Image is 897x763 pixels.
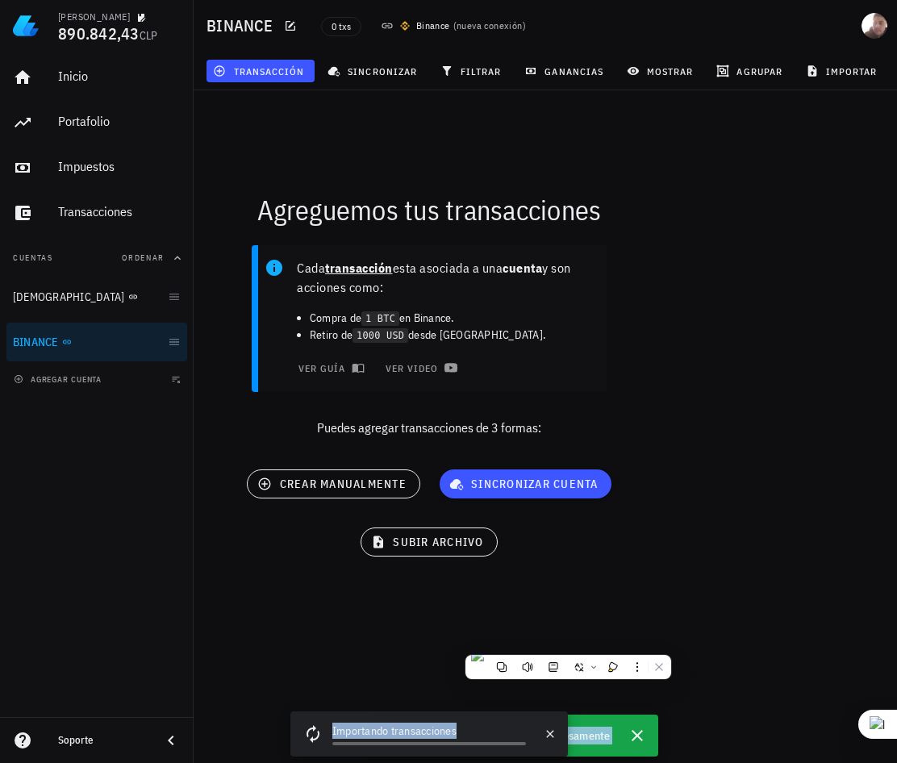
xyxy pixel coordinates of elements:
div: avatar [862,13,887,39]
div: [DEMOGRAPHIC_DATA] [13,290,125,304]
button: CuentasOrdenar [6,239,187,277]
p: Puedes agregar transacciones de 3 formas: [194,418,665,437]
img: 270.png [400,21,410,31]
a: Inicio [6,58,187,97]
div: Transacciones [58,204,181,219]
div: Impuestos [58,159,181,174]
div: Soporte [58,734,148,747]
code: 1000 USD [353,328,408,344]
a: [DEMOGRAPHIC_DATA] [6,277,187,316]
b: cuenta [503,260,542,276]
span: 0 txs [332,18,351,35]
span: sincronizar cuenta [453,477,599,491]
b: transacción [325,260,393,276]
span: ver guía [297,361,361,374]
span: mostrar [630,65,694,77]
span: crear manualmente [261,477,406,491]
span: transacción [216,65,304,77]
button: sincronizar cuenta [440,469,611,498]
span: importar [809,65,878,77]
span: filtrar [444,65,502,77]
div: Portafolio [58,114,181,129]
button: crear manualmente [247,469,419,498]
a: Impuestos [6,148,187,187]
button: ver guía [287,356,372,379]
button: subir archivo [361,527,497,557]
a: Portafolio [6,103,187,142]
h1: BINANCE [207,13,279,39]
div: Inicio [58,69,181,84]
span: ver video [384,361,454,374]
button: filtrar [433,60,511,82]
li: Compra de en Binance. [310,310,594,327]
button: transacción [207,60,315,82]
span: ( ) [453,18,526,34]
div: [PERSON_NAME] [58,10,130,23]
code: 1 BTC [361,311,399,327]
button: ganancias [518,60,614,82]
button: sincronizar [321,60,428,82]
div: Agreguemos tus transacciones [184,184,674,236]
li: Retiro de desde [GEOGRAPHIC_DATA]. [310,327,594,344]
p: Cada esta asociada a una y son acciones como: [297,258,594,297]
div: Importando transacciones [332,723,526,742]
span: subir archivo [374,535,483,549]
button: importar [799,60,887,82]
span: Ordenar [122,252,165,263]
span: ganancias [528,65,603,77]
a: BINANCE [6,323,187,361]
button: agrupar [710,60,792,82]
span: CLP [140,28,158,43]
span: agregar cuenta [17,374,102,385]
button: agregar cuenta [10,371,109,387]
a: Transacciones [6,194,187,232]
span: agrupar [720,65,782,77]
a: ver video [374,356,465,379]
span: 890.842,43 [58,23,140,44]
span: nueva conexión [457,19,523,31]
span: sincronizar [331,65,417,77]
button: mostrar [620,60,703,82]
div: Binance [416,18,450,34]
div: BINANCE [13,336,59,349]
img: LedgiFi [13,13,39,39]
